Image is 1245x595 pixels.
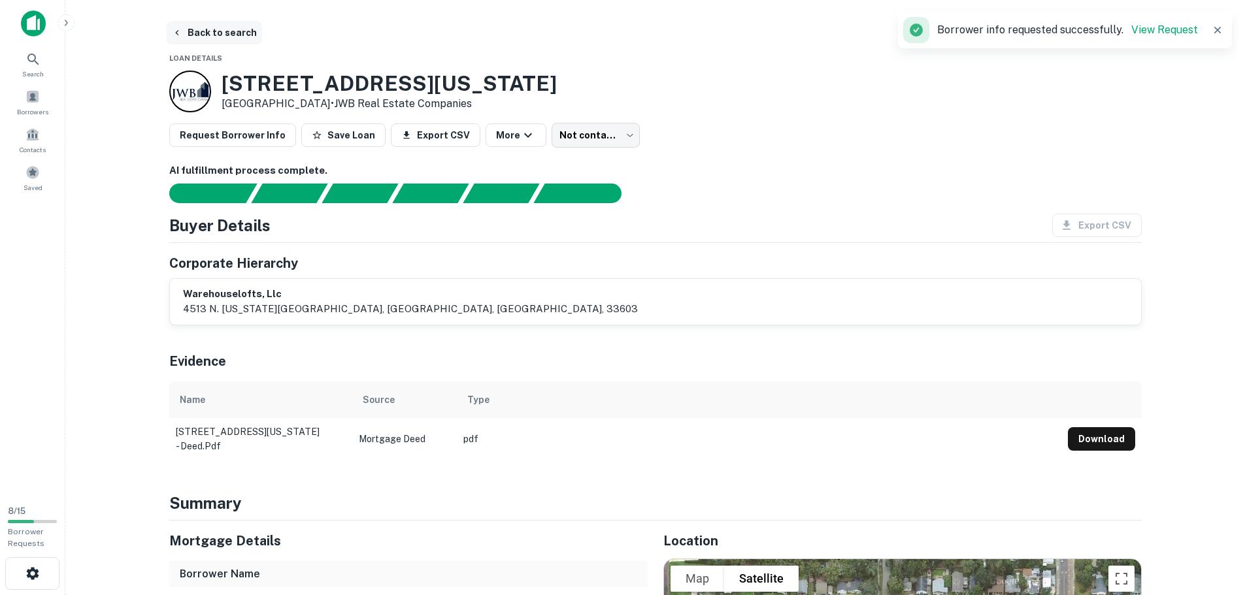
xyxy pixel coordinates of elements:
a: Contacts [4,122,61,157]
th: Source [352,381,457,418]
p: 4513 n. [US_STATE][GEOGRAPHIC_DATA], [GEOGRAPHIC_DATA], [GEOGRAPHIC_DATA], 33603 [183,301,638,317]
a: Saved [4,160,61,195]
span: Contacts [20,144,46,155]
div: Name [180,392,205,408]
span: Saved [24,182,42,193]
button: Save Loan [301,123,386,147]
div: Principals found, AI now looking for contact information... [392,184,469,203]
h6: Borrower Name [180,566,260,582]
div: Source [363,392,395,408]
h4: Buyer Details [169,214,271,237]
span: 8 / 15 [8,506,25,516]
h6: AI fulfillment process complete. [169,163,1142,178]
span: Borrowers [17,106,48,117]
button: Back to search [167,21,262,44]
div: Your request is received and processing... [251,184,327,203]
button: Show satellite imagery [724,566,799,592]
button: More [486,123,546,147]
a: View Request [1131,24,1198,36]
button: Export CSV [391,123,480,147]
td: pdf [457,418,1061,460]
p: [GEOGRAPHIC_DATA] • [222,96,557,112]
div: Documents found, AI parsing details... [322,184,398,203]
h5: Corporate Hierarchy [169,253,298,273]
h6: warehouselofts, llc [183,287,638,302]
img: capitalize-icon.png [21,10,46,37]
span: Loan Details [169,54,222,62]
iframe: Chat Widget [1180,490,1245,553]
span: Search [22,69,44,79]
p: Borrower info requested successfully. [937,22,1198,38]
div: Type [467,392,490,408]
th: Name [169,381,352,418]
a: Borrowers [4,84,61,120]
td: [STREET_ADDRESS][US_STATE] - deed.pdf [169,418,352,460]
button: Download [1068,427,1135,451]
h3: [STREET_ADDRESS][US_STATE] [222,71,557,96]
h4: Summary [169,491,1142,515]
span: Borrower Requests [8,527,44,548]
h5: Location [663,531,1142,551]
div: Sending borrower request to AI... [154,184,252,203]
div: Not contacted [552,123,640,148]
td: Mortgage Deed [352,418,457,460]
button: Show street map [671,566,724,592]
button: Request Borrower Info [169,123,296,147]
a: Search [4,46,61,82]
th: Type [457,381,1061,418]
button: Toggle fullscreen view [1108,566,1135,592]
div: AI fulfillment process complete. [534,184,637,203]
div: Principals found, still searching for contact information. This may take time... [463,184,539,203]
div: scrollable content [169,381,1142,460]
h5: Evidence [169,351,226,371]
a: JWB Real Estate Companies [334,97,472,110]
h5: Mortgage Details [169,531,648,551]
